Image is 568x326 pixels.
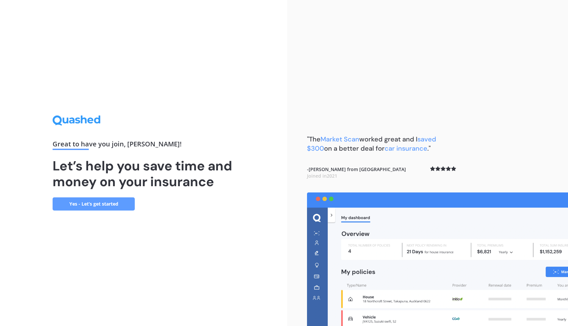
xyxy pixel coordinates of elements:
[53,158,235,189] h1: Let’s help you save time and money on your insurance
[307,135,436,153] span: saved $300
[307,135,436,153] b: "The worked great and I on a better deal for ."
[307,166,406,179] b: - [PERSON_NAME] from [GEOGRAPHIC_DATA]
[320,135,359,143] span: Market Scan
[307,173,337,179] span: Joined in 2021
[385,144,427,153] span: car insurance
[53,141,235,150] div: Great to have you join , [PERSON_NAME] !
[53,197,135,211] a: Yes - Let’s get started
